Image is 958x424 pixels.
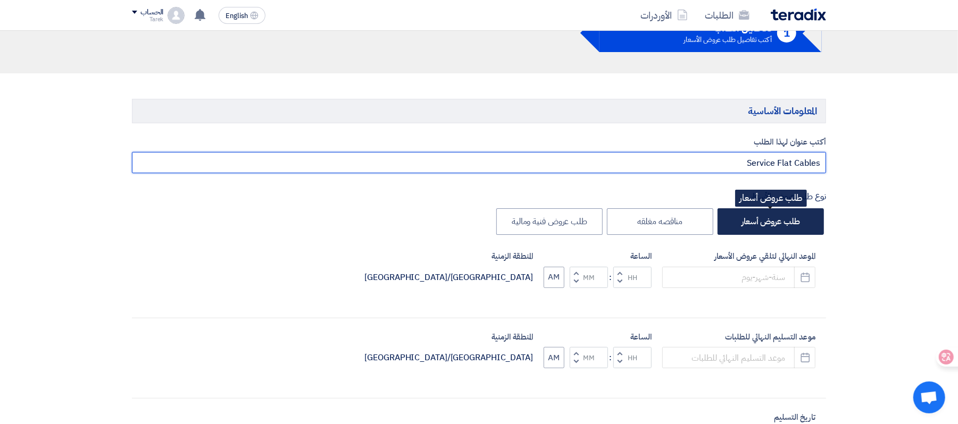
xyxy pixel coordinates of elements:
[168,7,185,24] img: profile_test.png
[364,351,533,364] div: [GEOGRAPHIC_DATA]/[GEOGRAPHIC_DATA]
[608,351,613,364] div: :
[684,23,772,33] h5: تفاصيل الطلب
[607,208,713,235] label: مناقصه مغلقه
[662,411,815,423] label: تاريخ التسليم
[662,331,815,343] label: موعد التسليم النهائي للطلبات
[613,267,652,288] input: Hours
[718,208,824,235] label: طلب عروض أسعار
[613,347,652,368] input: Hours
[140,8,163,17] div: الحساب
[777,23,796,43] div: 1
[496,208,603,235] label: طلب عروض فنية ومالية
[913,381,945,413] a: Open chat
[608,271,613,284] div: :
[132,99,826,123] h5: المعلومات الأساسية
[544,331,652,343] label: الساعة
[219,7,265,24] button: English
[771,9,826,21] img: Teradix logo
[570,267,608,288] input: Minutes
[735,190,807,207] div: طلب عروض أسعار
[364,271,533,284] div: [GEOGRAPHIC_DATA]/[GEOGRAPHIC_DATA]
[662,347,815,368] input: موعد التسليم النهائي للطلبات
[662,267,815,288] input: سنة-شهر-يوم
[544,347,564,368] button: AM
[696,3,758,28] a: الطلبات
[662,250,815,262] label: الموعد النهائي لتلقي عروض الأسعار
[364,250,533,262] label: المنطقة الزمنية
[544,250,652,262] label: الساعة
[632,3,696,28] a: الأوردرات
[132,136,826,148] label: أكتب عنوان لهذا الطلب
[132,152,826,173] input: مثال: طابعات ألوان, نظام إطفاء حريق, أجهزة كهربائية...
[226,12,248,20] span: English
[684,36,772,43] div: أكتب تفاصيل طلب عروض الأسعار
[364,331,533,343] label: المنطقة الزمنية
[132,16,163,22] div: Tarek
[132,190,826,203] div: نوع طلب عروض الأسعار
[570,347,608,368] input: Minutes
[544,267,564,288] button: AM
